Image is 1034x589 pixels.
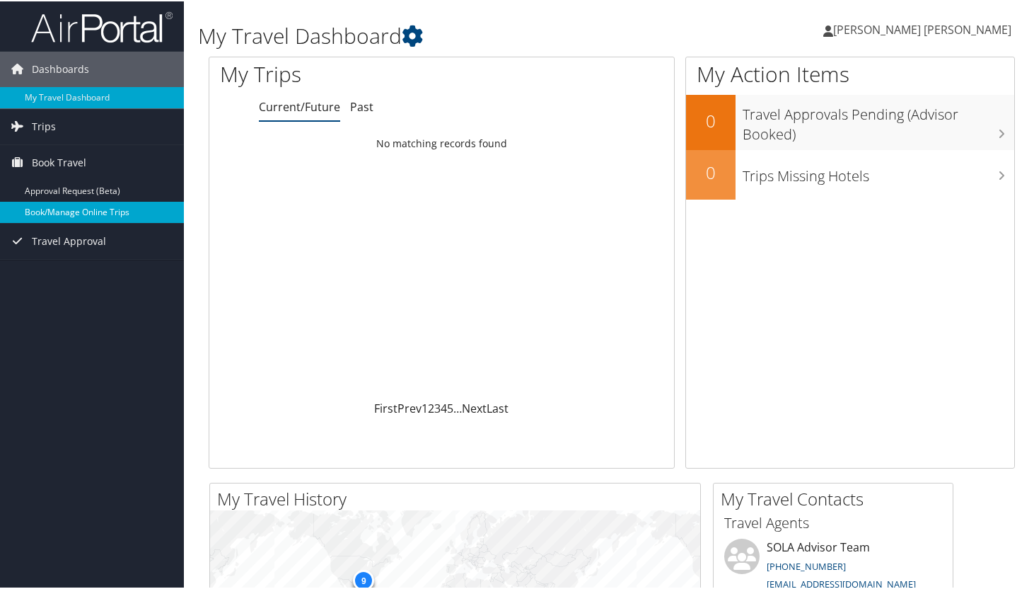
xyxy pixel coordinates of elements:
[721,486,953,510] h2: My Travel Contacts
[686,93,1014,148] a: 0Travel Approvals Pending (Advisor Booked)
[350,98,373,113] a: Past
[422,399,428,415] a: 1
[434,399,441,415] a: 3
[32,222,106,258] span: Travel Approval
[686,149,1014,198] a: 0Trips Missing Hotels
[374,399,397,415] a: First
[397,399,422,415] a: Prev
[743,158,1014,185] h3: Trips Missing Hotels
[686,108,736,132] h2: 0
[209,130,674,155] td: No matching records found
[32,144,86,179] span: Book Travel
[259,98,340,113] a: Current/Future
[686,159,736,183] h2: 0
[220,58,470,88] h1: My Trips
[767,576,916,589] a: [EMAIL_ADDRESS][DOMAIN_NAME]
[428,399,434,415] a: 2
[447,399,453,415] a: 5
[823,7,1026,50] a: [PERSON_NAME] [PERSON_NAME]
[743,96,1014,143] h3: Travel Approvals Pending (Advisor Booked)
[441,399,447,415] a: 4
[686,58,1014,88] h1: My Action Items
[31,9,173,42] img: airportal-logo.png
[217,486,700,510] h2: My Travel History
[32,108,56,143] span: Trips
[724,512,942,532] h3: Travel Agents
[833,21,1011,36] span: [PERSON_NAME] [PERSON_NAME]
[462,399,487,415] a: Next
[198,20,750,50] h1: My Travel Dashboard
[767,559,846,571] a: [PHONE_NUMBER]
[32,50,89,86] span: Dashboards
[487,399,509,415] a: Last
[453,399,462,415] span: …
